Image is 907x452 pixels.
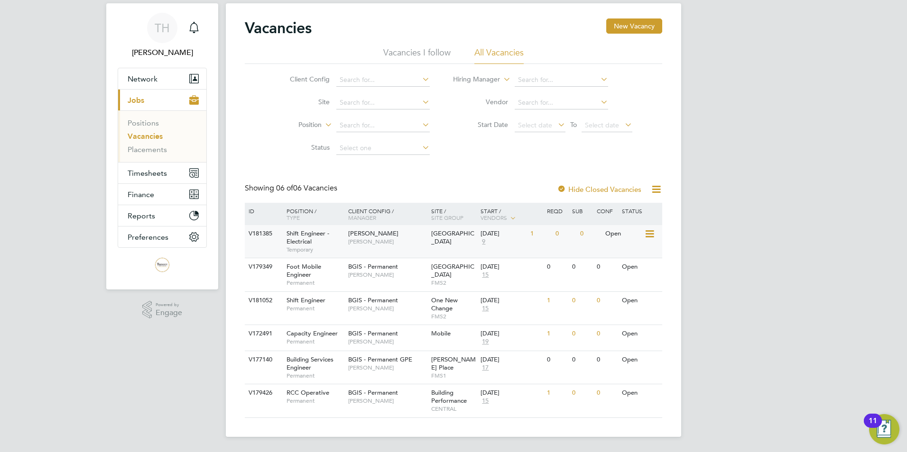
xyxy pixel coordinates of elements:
[246,351,279,369] div: V177140
[287,305,343,312] span: Permanent
[118,110,206,162] div: Jobs
[603,225,644,243] div: Open
[594,384,619,402] div: 0
[431,279,476,287] span: FMS2
[348,296,398,304] span: BGIS - Permanent
[594,325,619,343] div: 0
[545,292,569,309] div: 1
[869,421,877,433] div: 11
[481,389,542,397] div: [DATE]
[348,389,398,397] span: BGIS - Permanent
[336,142,430,155] input: Select one
[346,203,429,226] div: Client Config /
[545,351,569,369] div: 0
[453,98,508,106] label: Vendor
[287,279,343,287] span: Permanent
[287,389,329,397] span: RCC Operative
[348,262,398,271] span: BGIS - Permanent
[578,225,602,243] div: 0
[431,296,458,312] span: One New Change
[348,364,426,371] span: [PERSON_NAME]
[515,73,608,87] input: Search for...
[118,184,206,205] button: Finance
[246,258,279,276] div: V179349
[481,338,490,346] span: 19
[348,329,398,337] span: BGIS - Permanent
[142,301,183,319] a: Powered byEngage
[118,226,206,247] button: Preferences
[336,96,430,109] input: Search for...
[336,119,430,132] input: Search for...
[118,68,206,89] button: Network
[429,203,479,226] div: Site /
[156,309,182,317] span: Engage
[118,47,207,58] span: Tommy Hunt
[287,246,343,253] span: Temporary
[128,118,159,127] a: Positions
[481,214,507,221] span: Vendors
[620,325,661,343] div: Open
[336,73,430,87] input: Search for...
[128,211,155,220] span: Reports
[275,98,330,106] label: Site
[518,121,552,129] span: Select date
[594,203,619,219] div: Conf
[606,18,662,34] button: New Vacancy
[528,225,553,243] div: 1
[287,214,300,221] span: Type
[570,203,594,219] div: Sub
[431,355,476,371] span: [PERSON_NAME] Place
[267,120,322,130] label: Position
[245,18,312,37] h2: Vacancies
[445,75,500,84] label: Hiring Manager
[570,351,594,369] div: 0
[118,90,206,110] button: Jobs
[431,329,451,337] span: Mobile
[545,258,569,276] div: 0
[594,292,619,309] div: 0
[246,225,279,243] div: V181385
[594,258,619,276] div: 0
[246,203,279,219] div: ID
[545,203,569,219] div: Reqd
[287,338,343,345] span: Permanent
[553,225,578,243] div: 0
[287,372,343,380] span: Permanent
[128,233,168,242] span: Preferences
[348,397,426,405] span: [PERSON_NAME]
[279,203,346,226] div: Position /
[287,397,343,405] span: Permanent
[585,121,619,129] span: Select date
[245,183,339,193] div: Showing
[275,143,330,152] label: Status
[246,384,279,402] div: V179426
[481,230,526,238] div: [DATE]
[431,389,467,405] span: Building Performance
[128,145,167,154] a: Placements
[481,297,542,305] div: [DATE]
[620,203,661,219] div: Status
[276,183,293,193] span: 06 of
[156,301,182,309] span: Powered by
[570,384,594,402] div: 0
[545,384,569,402] div: 1
[481,364,490,372] span: 17
[118,205,206,226] button: Reports
[481,397,490,405] span: 15
[287,329,338,337] span: Capacity Engineer
[128,132,163,141] a: Vacancies
[567,118,580,131] span: To
[128,96,144,105] span: Jobs
[246,292,279,309] div: V181052
[453,120,508,129] label: Start Date
[118,163,206,183] button: Timesheets
[287,296,325,304] span: Shift Engineer
[348,305,426,312] span: [PERSON_NAME]
[481,271,490,279] span: 15
[287,262,321,279] span: Foot Mobile Engineer
[128,190,154,199] span: Finance
[557,185,641,194] label: Hide Closed Vacancies
[545,325,569,343] div: 1
[155,257,170,272] img: trevettgroup-logo-retina.png
[431,229,474,245] span: [GEOGRAPHIC_DATA]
